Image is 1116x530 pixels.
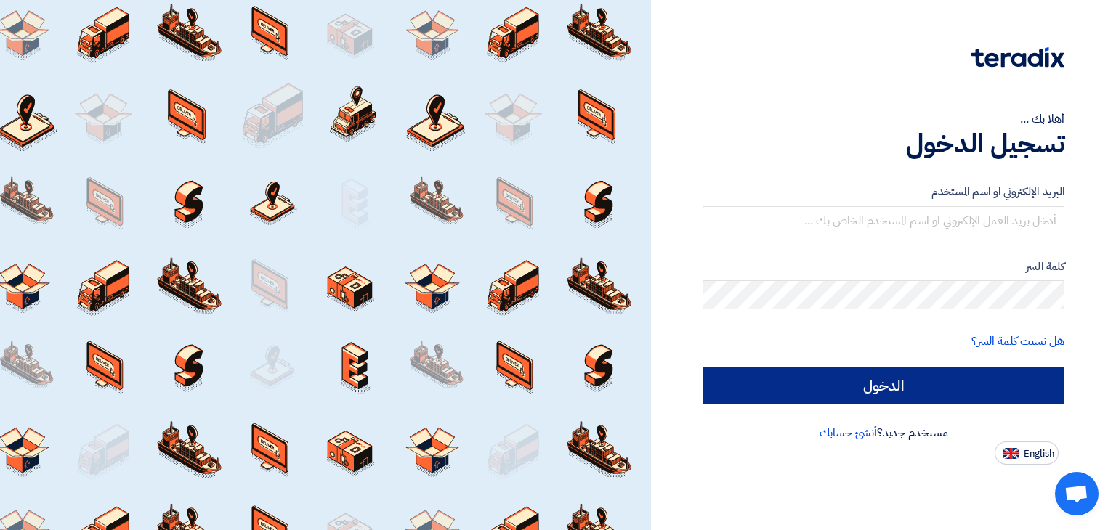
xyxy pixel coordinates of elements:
img: Teradix logo [971,47,1064,68]
button: English [995,441,1059,465]
span: English [1024,449,1054,459]
a: هل نسيت كلمة السر؟ [971,333,1064,350]
div: مستخدم جديد؟ [703,424,1064,441]
input: أدخل بريد العمل الإلكتروني او اسم المستخدم الخاص بك ... [703,206,1064,235]
input: الدخول [703,367,1064,404]
a: أنشئ حسابك [820,424,877,441]
a: Open chat [1055,472,1099,515]
label: البريد الإلكتروني او اسم المستخدم [703,184,1064,200]
img: en-US.png [1003,448,1019,459]
h1: تسجيل الدخول [703,128,1064,160]
div: أهلا بك ... [703,110,1064,128]
label: كلمة السر [703,258,1064,275]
